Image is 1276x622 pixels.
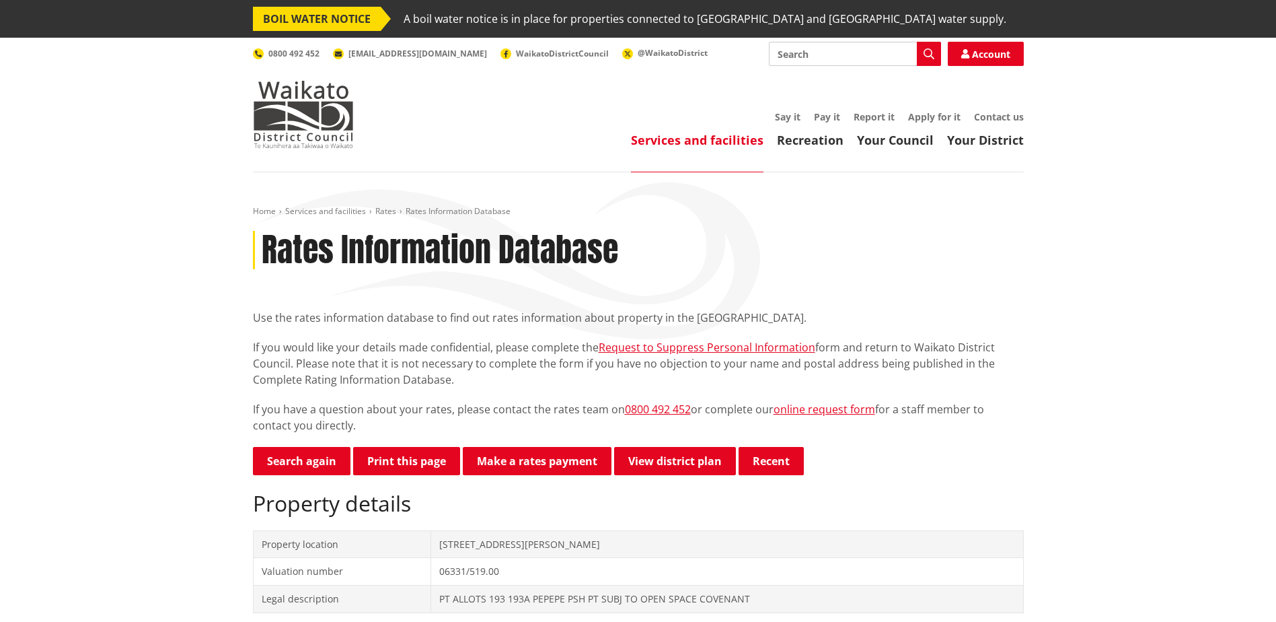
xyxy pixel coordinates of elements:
[854,110,895,123] a: Report it
[253,585,430,613] td: Legal description
[253,205,276,217] a: Home
[348,48,487,59] span: [EMAIL_ADDRESS][DOMAIN_NAME]
[253,491,1024,516] h2: Property details
[777,132,843,148] a: Recreation
[908,110,961,123] a: Apply for it
[253,7,381,31] span: BOIL WATER NOTICE
[625,402,691,417] a: 0800 492 452
[253,310,1024,326] p: Use the rates information database to find out rates information about property in the [GEOGRAPHI...
[739,447,804,475] button: Recent
[774,402,875,417] a: online request form
[404,7,1006,31] span: A boil water notice is in place for properties connected to [GEOGRAPHIC_DATA] and [GEOGRAPHIC_DAT...
[614,447,736,475] a: View district plan
[430,585,1023,613] td: PT ALLOTS 193 193A PEPEPE PSH PT SUBJ TO OPEN SPACE COVENANT
[947,132,1024,148] a: Your District
[253,206,1024,217] nav: breadcrumb
[406,205,511,217] span: Rates Information Database
[948,42,1024,66] a: Account
[262,231,618,270] h1: Rates Information Database
[516,48,609,59] span: WaikatoDistrictCouncil
[500,48,609,59] a: WaikatoDistrictCouncil
[253,530,430,558] td: Property location
[253,81,354,148] img: Waikato District Council - Te Kaunihera aa Takiwaa o Waikato
[775,110,800,123] a: Say it
[268,48,320,59] span: 0800 492 452
[430,558,1023,586] td: 06331/519.00
[375,205,396,217] a: Rates
[974,110,1024,123] a: Contact us
[333,48,487,59] a: [EMAIL_ADDRESS][DOMAIN_NAME]
[353,447,460,475] button: Print this page
[253,48,320,59] a: 0800 492 452
[638,47,708,59] span: @WaikatoDistrict
[631,132,763,148] a: Services and facilities
[857,132,934,148] a: Your Council
[253,558,430,586] td: Valuation number
[430,530,1023,558] td: [STREET_ADDRESS][PERSON_NAME]
[463,447,611,475] a: Make a rates payment
[285,205,366,217] a: Services and facilities
[769,42,941,66] input: Search input
[253,339,1024,388] p: If you would like your details made confidential, please complete the form and return to Waikato ...
[253,401,1024,434] p: If you have a question about your rates, please contact the rates team on or complete our for a s...
[253,447,350,475] a: Search again
[599,340,815,355] a: Request to Suppress Personal Information
[622,47,708,59] a: @WaikatoDistrict
[814,110,840,123] a: Pay it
